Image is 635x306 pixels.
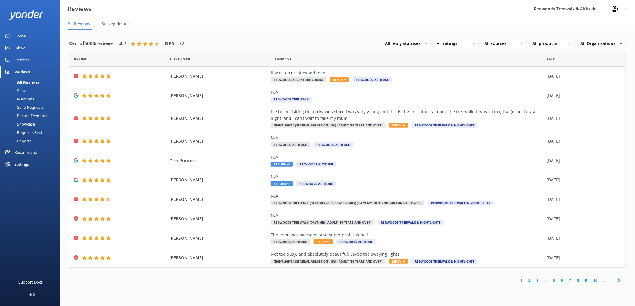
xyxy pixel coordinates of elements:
[271,232,544,238] div: The team was awesome and super professional!
[169,92,268,99] span: [PERSON_NAME]
[169,115,268,122] span: [PERSON_NAME]
[69,40,115,48] h4: Out of 5000 reviews:
[546,56,555,62] span: Date
[601,278,609,283] span: ...
[74,56,88,62] span: Date
[4,137,60,145] a: Reports
[271,181,293,186] span: Replied
[428,201,494,205] span: Redwoods Treewalk & Nightlights
[547,254,618,261] div: [DATE]
[378,220,444,225] span: Redwoods Treewalk & Nightlights
[437,40,461,47] span: All ratings
[19,276,43,288] div: Support Docs
[582,278,591,283] a: 9
[271,259,385,264] span: Nightlights (General Admission - GA) - Adult (16 years and over)
[314,239,333,244] span: Reply
[68,4,92,14] h3: Reviews
[547,157,618,164] div: [DATE]
[4,120,35,128] div: Showcase
[4,103,60,111] a: Send Requests
[271,162,293,167] span: Replied
[591,278,601,283] a: 10
[271,97,312,102] span: Redwoods Treewalk
[4,128,43,137] div: Requests Sent
[385,40,424,47] span: All reply statuses
[566,278,574,283] a: 7
[4,78,60,86] a: All Reviews
[68,21,90,27] span: All Reviews
[119,40,126,48] h4: 4.7
[533,40,561,47] span: All products
[4,103,44,111] div: Send Requests
[169,235,268,242] span: [PERSON_NAME]
[14,30,26,42] div: Home
[169,177,268,183] span: [PERSON_NAME]
[547,73,618,79] div: [DATE]
[558,278,566,283] a: 6
[4,86,28,95] div: Setup
[26,288,35,300] div: Help
[353,77,392,82] span: Redwoods Altitude
[4,95,60,103] a: Mentions
[169,196,268,203] span: [PERSON_NAME]
[485,40,510,47] span: All sources
[526,278,534,283] a: 2
[4,120,60,128] a: Showcase
[412,259,477,264] span: Redwoods Treewalk & Nightlights
[14,66,30,78] div: Reviews
[547,115,618,122] div: [DATE]
[169,138,268,144] span: [PERSON_NAME]
[4,86,60,95] a: Setup
[169,215,268,222] span: [PERSON_NAME]
[271,201,424,205] span: Redwoods Treewalk (Daytime) - Child (5-15 years) (0-4 years free - no carrying allowed)
[4,128,60,137] a: Requests Sent
[4,78,39,86] div: All Reviews
[271,193,544,199] div: N/A
[273,56,292,62] span: Question
[330,77,349,82] span: Reply
[336,239,376,244] span: Redwoods Altitude
[296,162,336,167] span: Redwoods Altitude
[4,137,31,145] div: Reports
[271,154,544,161] div: N/A
[170,56,190,62] span: Date
[547,235,618,242] div: [DATE]
[547,138,618,144] div: [DATE]
[296,181,336,186] span: Redwoods Altitude
[542,278,550,283] a: 4
[271,77,326,82] span: Redwoods Adventure Combo
[412,123,477,128] span: Redwoods Treewalk & Nightlights
[547,92,618,99] div: [DATE]
[271,251,544,257] div: Not too busy, and absolutely beautiful! Loved the swaying lights.
[14,42,25,54] div: Inbox
[314,142,353,147] span: Redwoods Altitude
[271,108,544,122] div: I’ve been visiting the redwoods since I was very young and this is the first time I’ve done the t...
[547,215,618,222] div: [DATE]
[169,157,268,164] span: OreoPrincess
[271,239,310,244] span: Redwoods Altitude
[389,123,408,128] span: Reply
[534,278,542,283] a: 3
[169,254,268,261] span: [PERSON_NAME]
[101,21,131,27] span: Survey Results
[547,177,618,183] div: [DATE]
[518,278,526,283] a: 1
[271,173,544,180] div: N/A
[165,40,174,48] h4: NPS
[271,135,544,141] div: N/A
[14,158,29,170] div: Settings
[4,111,48,120] div: Record Feedback
[581,40,619,47] span: All Organisations
[550,278,558,283] a: 5
[389,259,408,264] span: Reply
[169,73,268,79] span: [PERSON_NAME]
[271,123,385,128] span: Nightlights (General Admission - GA) - Adult (16 years and over)
[9,10,44,20] img: yonder-white-logo.png
[574,278,582,283] a: 8
[271,212,544,219] div: N/A
[547,196,618,203] div: [DATE]
[271,142,310,147] span: Redwoods Altitude
[14,146,37,158] div: Recommend
[271,89,544,96] div: N/A
[14,54,29,66] div: Chatbot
